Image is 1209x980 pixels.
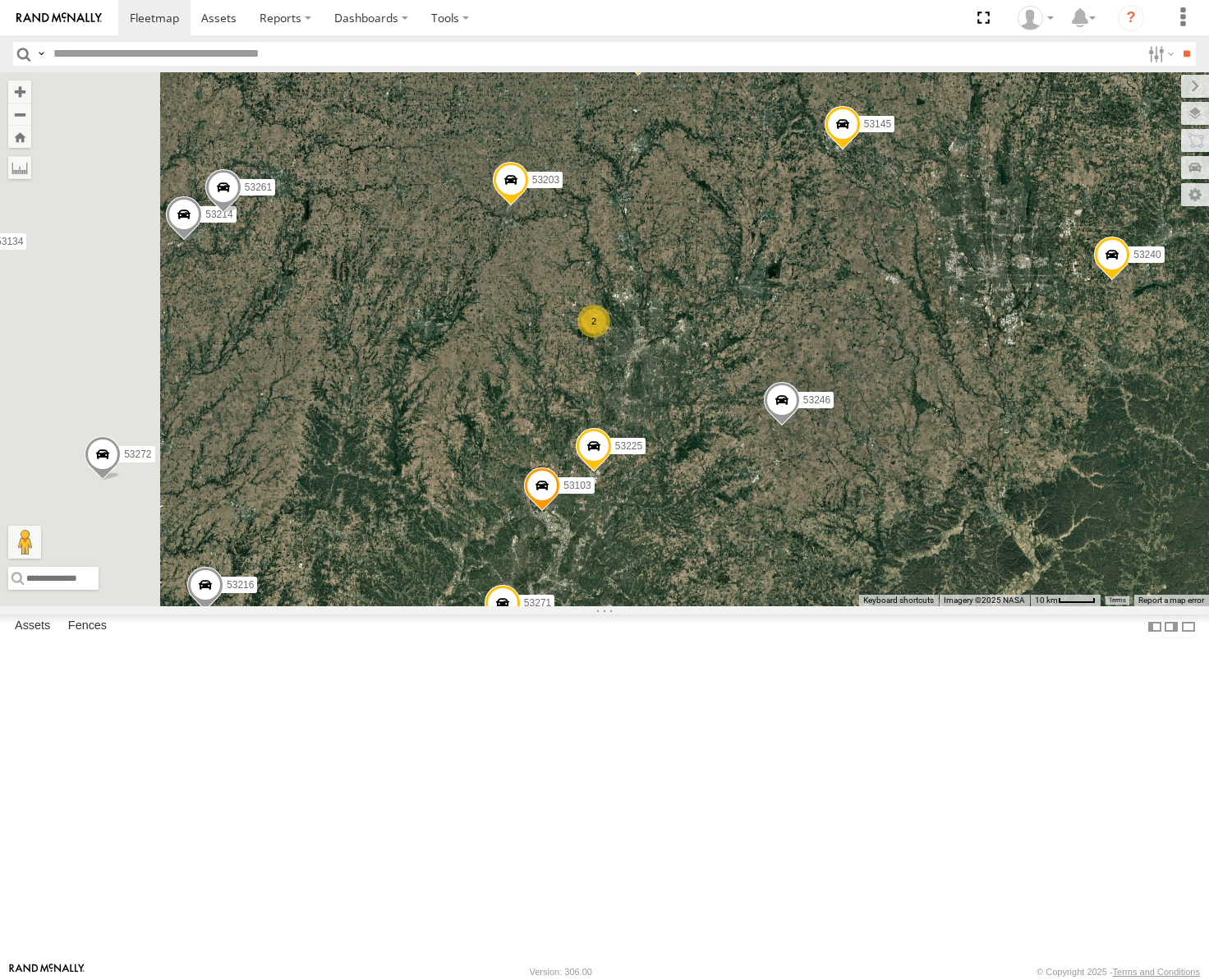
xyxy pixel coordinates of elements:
span: 10 km [1035,596,1058,605]
label: Assets [7,615,58,638]
label: Search Query [34,42,48,66]
label: Search Filter Options [1142,42,1177,66]
button: Map Scale: 10 km per 42 pixels [1030,595,1101,606]
span: 53216 [227,579,254,591]
i: ? [1118,5,1144,31]
span: 53272 [124,449,151,461]
button: Zoom Home [8,126,31,148]
span: 53225 [615,440,642,452]
a: Report a map error [1138,596,1204,605]
span: 53203 [532,174,559,186]
span: 53271 [524,597,551,609]
span: 53214 [205,209,232,220]
label: Measure [8,156,31,179]
label: Dock Summary Table to the Left [1147,614,1163,638]
div: 2 [577,305,610,338]
img: rand-logo.svg [16,12,102,24]
div: © Copyright 2025 - [1037,967,1200,977]
span: 53261 [245,182,272,193]
span: 53145 [864,118,891,130]
button: Zoom out [8,103,31,126]
label: Fences [60,615,115,638]
a: Terms (opens in new tab) [1109,596,1126,603]
label: Map Settings [1181,183,1209,206]
div: Miky Transport [1012,6,1060,30]
span: 53240 [1133,249,1161,260]
label: Hide Summary Table [1180,614,1197,638]
span: Imagery ©2025 NASA [944,596,1025,605]
button: Drag Pegman onto the map to open Street View [8,526,41,559]
span: 53103 [563,480,591,491]
span: 53246 [803,394,830,406]
label: Dock Summary Table to the Right [1163,614,1179,638]
a: Terms and Conditions [1113,967,1200,977]
button: Zoom in [8,81,31,103]
div: Version: 306.00 [530,967,592,977]
a: Visit our Website [9,964,85,980]
button: Keyboard shortcuts [863,595,934,606]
